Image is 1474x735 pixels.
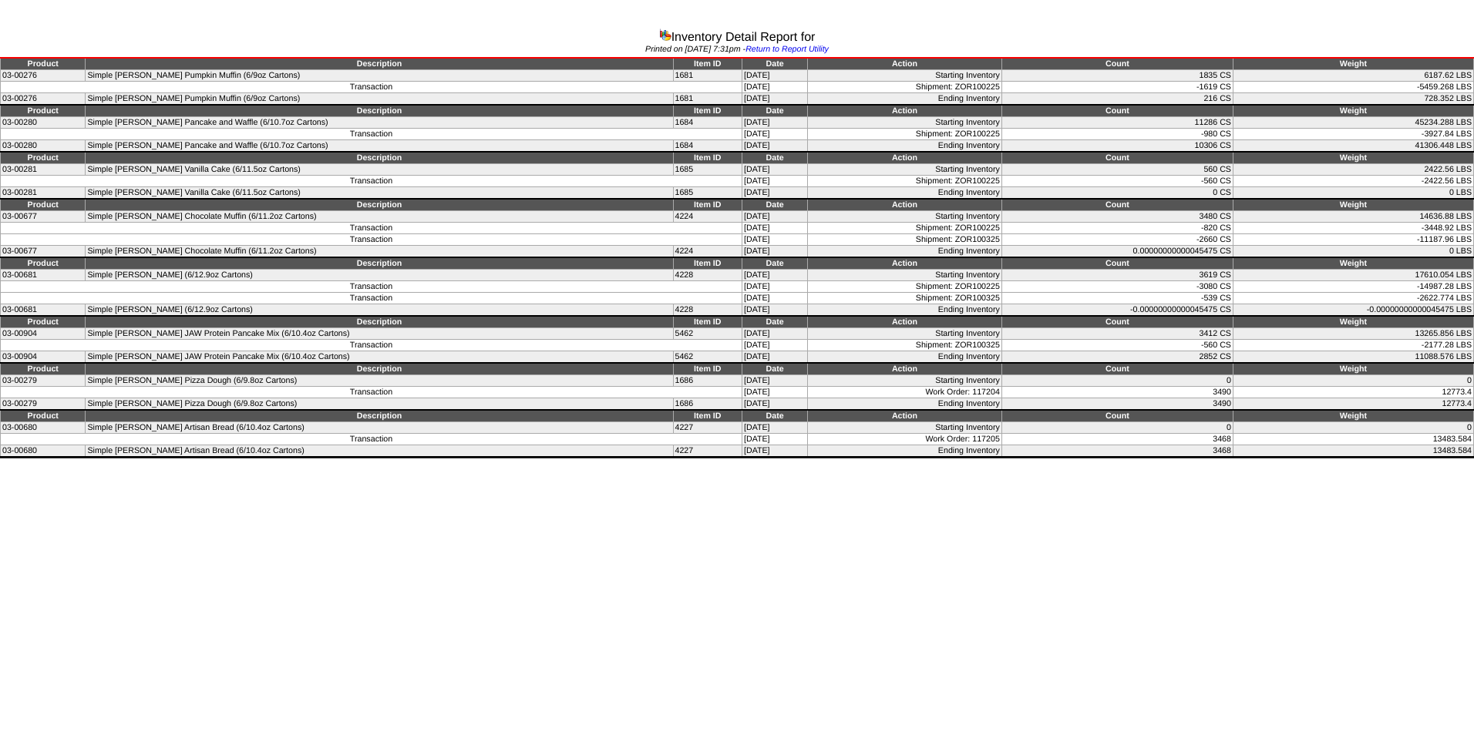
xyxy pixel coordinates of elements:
td: Product [1,152,86,164]
td: Transaction [1,234,742,246]
td: Shipment: ZOR100325 [808,234,1002,246]
td: Simple [PERSON_NAME] Vanilla Cake (6/11.5oz Cartons) [86,164,673,176]
td: 3490 [1001,387,1233,398]
td: 03-00276 [1,70,86,82]
td: Product [1,105,86,117]
td: [DATE] [742,328,808,340]
td: Product [1,199,86,211]
td: Count [1001,58,1233,70]
td: Simple [PERSON_NAME] JAW Protein Pancake Mix (6/10.4oz Cartons) [86,351,673,364]
td: [DATE] [742,270,808,281]
td: [DATE] [742,176,808,187]
td: Count [1001,363,1233,375]
td: 1686 [673,398,742,411]
td: 1684 [673,117,742,129]
td: 03-00279 [1,375,86,387]
td: Item ID [673,199,742,211]
td: [DATE] [742,340,808,351]
td: -5459.268 LBS [1233,82,1473,93]
td: Date [742,105,808,117]
td: Count [1001,410,1233,422]
td: [DATE] [742,387,808,398]
td: 1681 [673,70,742,82]
td: -980 CS [1001,129,1233,140]
td: Shipment: ZOR100325 [808,340,1002,351]
td: Action [808,363,1002,375]
td: 4228 [673,270,742,281]
td: Transaction [1,340,742,351]
td: Product [1,410,86,422]
td: [DATE] [742,187,808,200]
td: 03-00276 [1,93,86,106]
td: 14636.88 LBS [1233,211,1473,223]
td: 03-00680 [1,422,86,434]
td: 03-00280 [1,140,86,153]
td: [DATE] [742,293,808,304]
td: Simple [PERSON_NAME] JAW Protein Pancake Mix (6/10.4oz Cartons) [86,328,673,340]
td: Simple [PERSON_NAME] Artisan Bread (6/10.4oz Cartons) [86,445,673,458]
td: Count [1001,199,1233,211]
td: Item ID [673,257,742,270]
td: Simple [PERSON_NAME] Pumpkin Muffin (6/9oz Cartons) [86,93,673,106]
td: 1685 [673,164,742,176]
td: 03-00281 [1,164,86,176]
td: 03-00680 [1,445,86,458]
td: 4227 [673,445,742,458]
td: 0 CS [1001,187,1233,200]
td: Transaction [1,387,742,398]
td: 216 CS [1001,93,1233,106]
td: -0.00000000000045475 CS [1001,304,1233,317]
td: Ending Inventory [808,304,1002,317]
td: 6187.62 LBS [1233,70,1473,82]
td: -560 CS [1001,340,1233,351]
td: 03-00904 [1,328,86,340]
td: -1619 CS [1001,82,1233,93]
td: Starting Inventory [808,422,1002,434]
td: Shipment: ZOR100225 [808,176,1002,187]
td: 560 CS [1001,164,1233,176]
td: Action [808,105,1002,117]
td: 1835 CS [1001,70,1233,82]
td: -11187.96 LBS [1233,234,1473,246]
td: 03-00677 [1,246,86,258]
td: 728.352 LBS [1233,93,1473,106]
td: Transaction [1,293,742,304]
td: 17610.054 LBS [1233,270,1473,281]
td: Transaction [1,129,742,140]
td: Starting Inventory [808,164,1002,176]
td: Transaction [1,281,742,293]
td: Description [86,316,673,328]
td: [DATE] [742,164,808,176]
td: Weight [1233,152,1473,164]
td: 0.00000000000045475 CS [1001,246,1233,258]
td: 03-00681 [1,270,86,281]
td: Weight [1233,257,1473,270]
td: Simple [PERSON_NAME] Pizza Dough (6/9.8oz Cartons) [86,375,673,387]
td: 0 [1001,375,1233,387]
td: -2660 CS [1001,234,1233,246]
td: Starting Inventory [808,211,1002,223]
td: Shipment: ZOR100225 [808,82,1002,93]
td: Ending Inventory [808,246,1002,258]
td: Transaction [1,176,742,187]
td: Starting Inventory [808,117,1002,129]
td: 1681 [673,93,742,106]
td: Description [86,105,673,117]
td: [DATE] [742,93,808,106]
td: 4224 [673,246,742,258]
td: -560 CS [1001,176,1233,187]
td: 12773.4 [1233,398,1473,411]
td: [DATE] [742,304,808,317]
td: Action [808,410,1002,422]
td: Transaction [1,434,742,445]
td: 3468 [1001,445,1233,458]
td: -14987.28 LBS [1233,281,1473,293]
td: Ending Inventory [808,187,1002,200]
td: [DATE] [742,434,808,445]
td: Shipment: ZOR100325 [808,293,1002,304]
td: 03-00681 [1,304,86,317]
td: 0 LBS [1233,187,1473,200]
td: Weight [1233,316,1473,328]
td: Description [86,199,673,211]
td: [DATE] [742,117,808,129]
